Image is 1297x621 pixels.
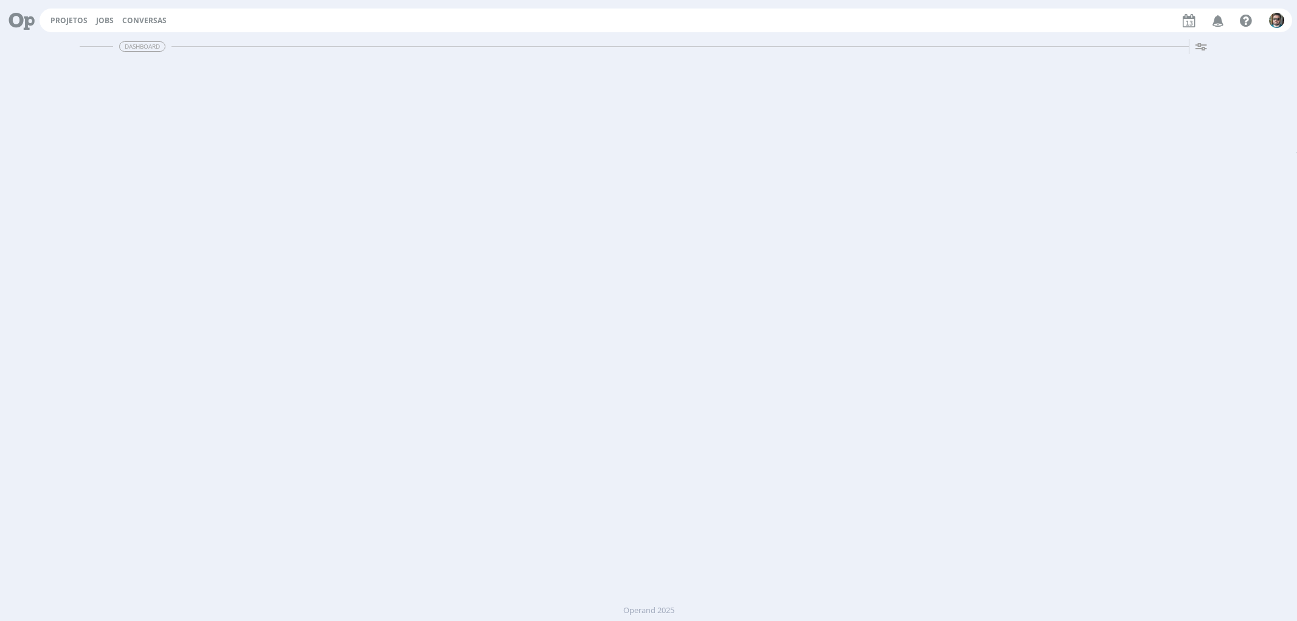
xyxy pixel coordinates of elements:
[47,16,91,26] button: Projetos
[119,16,170,26] button: Conversas
[119,41,165,52] span: Dashboard
[1268,10,1285,31] button: R
[50,15,88,26] a: Projetos
[1269,13,1284,28] img: R
[122,15,167,26] a: Conversas
[96,15,114,26] a: Jobs
[92,16,117,26] button: Jobs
